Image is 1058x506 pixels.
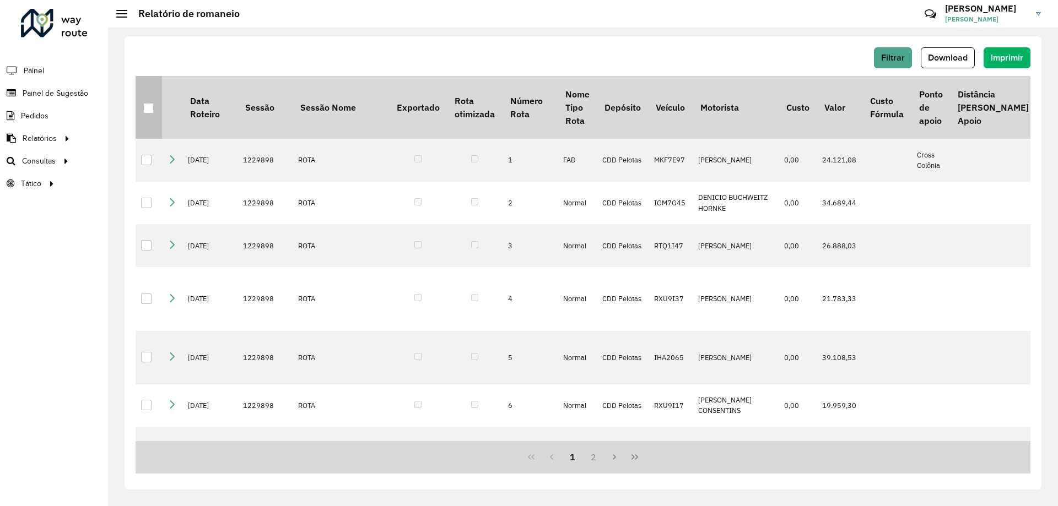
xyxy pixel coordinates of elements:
th: Custo [779,76,817,139]
h2: Relatório de romaneio [127,8,240,20]
a: Contato Rápido [919,2,942,26]
td: RXU9I17 [649,384,693,427]
td: 1229898 [237,331,293,384]
td: ROTA [293,139,389,182]
span: [PERSON_NAME] [945,14,1028,24]
td: [PERSON_NAME] [693,224,779,267]
td: CDD Pelotas [597,182,648,225]
td: 3 [503,224,558,267]
td: 21.783,33 [817,267,862,331]
td: 5 [503,331,558,384]
td: 7 [503,427,558,470]
button: Last Page [624,447,645,467]
td: IJZ3B69 [649,427,693,470]
td: Normal [558,267,597,331]
td: MKF7E97 [649,139,693,182]
td: [DATE] [182,182,237,225]
td: CDD Pelotas [597,384,648,427]
th: Sessão [237,76,293,139]
button: Imprimir [984,47,1030,68]
td: 0,00 [779,331,817,384]
td: 34.689,44 [817,182,862,225]
td: 4 [503,267,558,331]
td: 19.959,30 [817,384,862,427]
h3: [PERSON_NAME] [945,3,1028,14]
td: Normal [558,384,597,427]
td: Normal [558,224,597,267]
td: 24.121,08 [817,139,862,182]
span: Imprimir [991,53,1023,62]
td: Cross Colônia [911,139,950,182]
td: FAD [558,139,597,182]
span: Download [928,53,968,62]
td: ROTA [293,224,389,267]
td: IGM7G45 [649,182,693,225]
td: Normal [558,331,597,384]
th: Nome Tipo Rota [558,76,597,139]
th: Ponto de apoio [911,76,950,139]
td: 0,00 [779,139,817,182]
td: [PERSON_NAME] [693,331,779,384]
td: ROTA [293,427,389,470]
button: Filtrar [874,47,912,68]
th: Veículo [649,76,693,139]
span: Consultas [22,155,56,167]
span: Tático [21,178,41,189]
td: 1229898 [237,182,293,225]
td: [DATE] [182,224,237,267]
td: ROTA [293,267,389,331]
th: Sessão Nome [293,76,389,139]
td: 1229898 [237,427,293,470]
td: [DATE] [182,331,237,384]
td: [PERSON_NAME] [693,139,779,182]
span: Filtrar [881,53,905,62]
td: 26.888,03 [817,224,862,267]
td: [DATE] [182,139,237,182]
td: ROTA [293,182,389,225]
button: 1 [562,447,583,467]
td: Normal [558,182,597,225]
td: Normal [558,427,597,470]
th: Custo Fórmula [862,76,911,139]
td: 1229898 [237,384,293,427]
td: 0,00 [779,384,817,427]
td: CDD Pelotas [597,139,648,182]
span: Painel [24,65,44,77]
td: RTQ1I47 [649,224,693,267]
th: Distância [PERSON_NAME] Apoio [950,76,1036,139]
td: [DATE] [182,267,237,331]
td: 1229898 [237,139,293,182]
td: ROTA [293,331,389,384]
td: 1229898 [237,267,293,331]
td: [PERSON_NAME] CONSENTINS [693,384,779,427]
th: Depósito [597,76,648,139]
td: 2 [503,182,558,225]
button: 2 [583,447,604,467]
td: 0,00 [779,182,817,225]
td: ROTA [293,384,389,427]
td: CDD Pelotas [597,427,648,470]
th: Valor [817,76,862,139]
td: 20.568,12 [817,427,862,470]
td: IHA2065 [649,331,693,384]
td: 39.108,53 [817,331,862,384]
td: 1229898 [237,224,293,267]
td: [PERSON_NAME] [693,267,779,331]
td: 0,00 [779,267,817,331]
td: 1 [503,139,558,182]
button: Next Page [604,447,625,467]
button: Download [921,47,975,68]
span: Painel de Sugestão [23,88,88,99]
td: 0,00 [779,427,817,470]
td: 6 [503,384,558,427]
th: Data Roteiro [182,76,237,139]
td: CDD Pelotas [597,224,648,267]
td: RXU9I37 [649,267,693,331]
span: Relatórios [23,133,57,144]
span: Pedidos [21,110,48,122]
td: [DATE] [182,427,237,470]
th: Rota otimizada [447,76,502,139]
td: CDD Pelotas [597,267,648,331]
td: DENICIO BUCHWEITZ HORNKE [693,182,779,225]
th: Motorista [693,76,779,139]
